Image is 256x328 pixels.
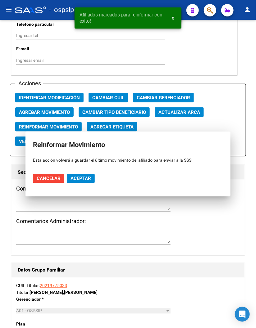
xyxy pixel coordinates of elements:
h1: Sección Comentarios [18,167,238,177]
h1: Datos Grupo Familiar [18,265,238,275]
a: 20219775033 [40,283,67,288]
p: Gerenciador * [16,296,83,303]
span: Reinformar Movimiento [19,124,78,130]
span: Identificar Modificación [19,95,80,101]
button: Aceptar [67,174,95,183]
span: Cancelar [37,176,61,181]
strong: [PERSON_NAME] [PERSON_NAME] [30,290,98,295]
span: - ospsip [49,3,74,17]
span: , [63,290,64,295]
p: Teléfono particular [16,21,81,28]
mat-icon: person [244,6,251,13]
span: Cambiar Tipo Beneficiario [82,110,146,115]
p: Esta acción volverá a guardar el último movimiento del afiliado para enviar a la SSS [33,157,223,164]
span: A01 - OSPSIP [16,308,42,313]
button: Cancelar [33,174,64,183]
span: Aceptar [71,176,91,181]
p: E-mail [16,45,81,52]
span: x [172,15,174,21]
h3: Acciones [15,79,43,88]
h3: Comentarios Administrador: [16,217,240,226]
h3: Comentarios Obra Social: [16,184,240,193]
span: Agregar Movimiento [19,110,70,115]
span: Agregar Etiqueta [90,124,134,130]
span: Vencimiento PMI [19,139,59,144]
span: Actualizar ARCA [158,110,200,115]
div: CUIL Titular: Titular: [16,282,240,296]
span: Cambiar CUIL [92,95,124,101]
div: Open Intercom Messenger [235,307,250,322]
span: Cambiar Gerenciador [137,95,190,101]
mat-icon: menu [5,6,12,13]
p: Plan [16,321,83,328]
h2: Reinformar Movimiento [33,139,223,151]
span: Afiliados marcados para reinformar con exito! [80,12,164,24]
